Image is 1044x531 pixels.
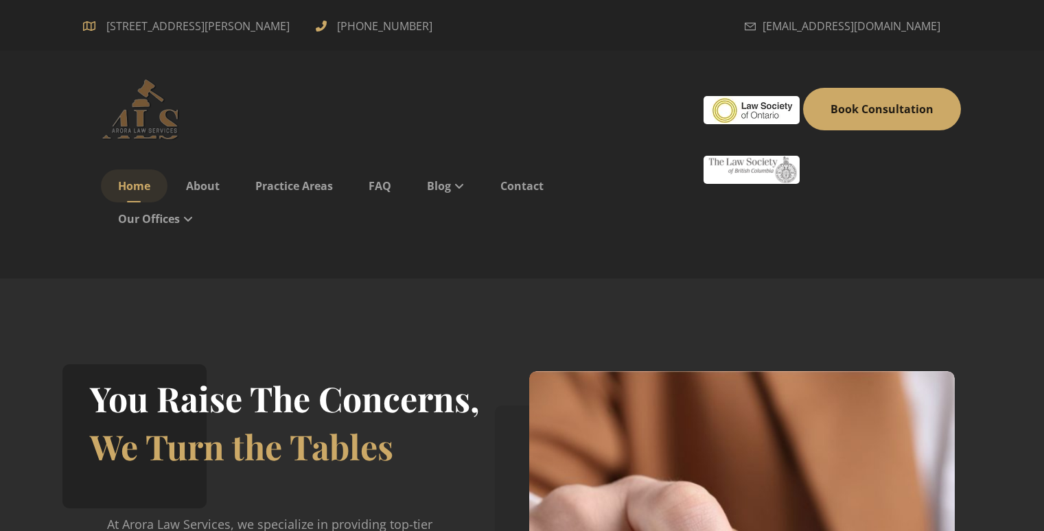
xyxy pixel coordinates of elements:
span: Blog [427,178,451,193]
span: Practice Areas [255,178,333,193]
a: About [169,169,237,202]
a: Practice Areas [238,169,350,202]
img: Arora Law Services [83,78,207,140]
img: # [704,156,800,184]
span: FAQ [369,178,391,193]
a: Contact [483,169,561,202]
a: Home [101,169,167,202]
span: [STREET_ADDRESS][PERSON_NAME] [101,15,295,37]
a: Blog [410,169,482,202]
a: [PHONE_NUMBER] [316,17,436,32]
span: Contact [500,178,544,193]
span: [EMAIL_ADDRESS][DOMAIN_NAME] [763,15,940,37]
a: [STREET_ADDRESS][PERSON_NAME] [83,17,295,32]
a: FAQ [351,169,408,202]
a: Book Consultation [803,88,961,130]
span: Home [118,178,150,193]
img: # [704,96,800,124]
span: [PHONE_NUMBER] [334,15,436,37]
span: About [186,178,220,193]
span: Our Offices [118,211,180,226]
span: Book Consultation [831,102,933,117]
a: Our Offices [101,202,211,235]
h2: You Raise The Concerns, [90,375,480,423]
a: Advocate (IN) | Barrister (CA) | Solicitor | Notary Public [83,78,207,140]
span: We Turn the Tables [90,423,393,469]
